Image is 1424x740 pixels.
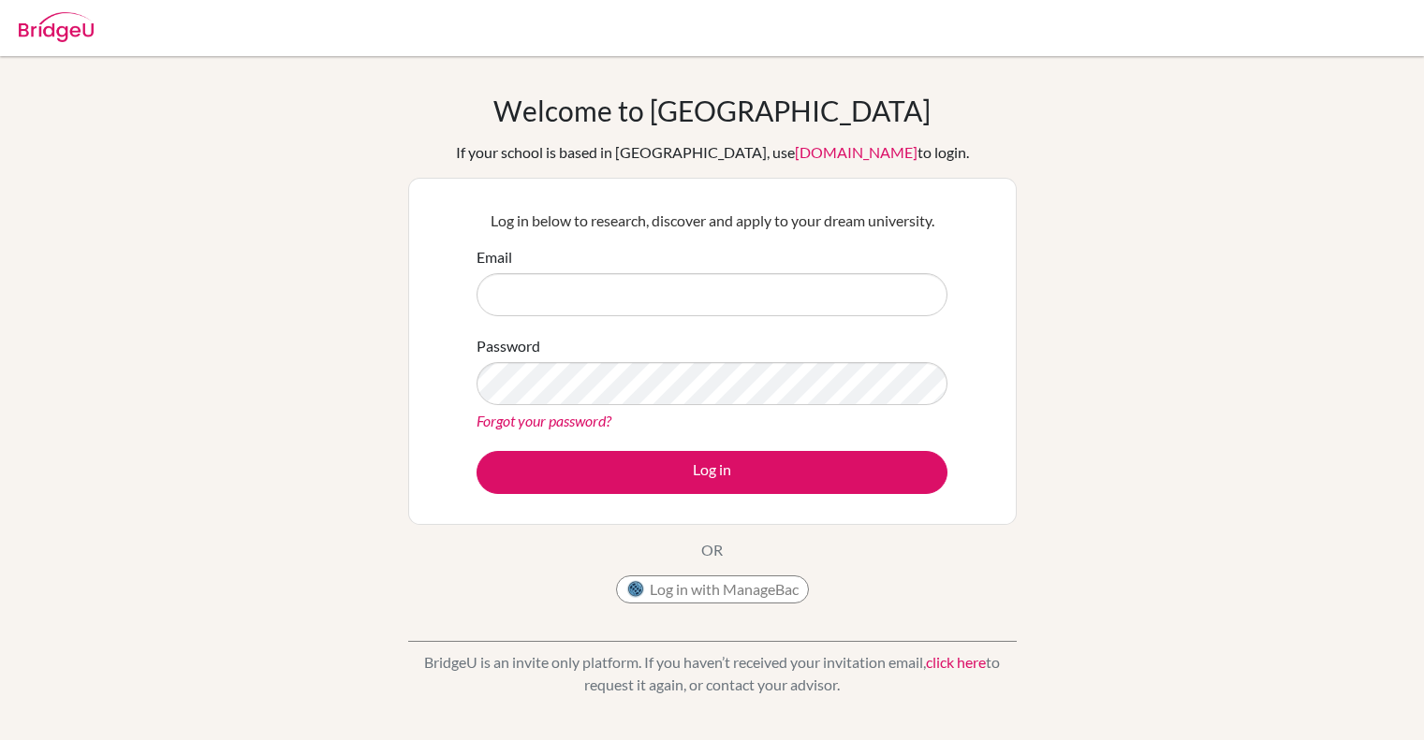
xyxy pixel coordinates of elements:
[493,94,931,127] h1: Welcome to [GEOGRAPHIC_DATA]
[477,451,947,494] button: Log in
[795,143,918,161] a: [DOMAIN_NAME]
[477,210,947,232] p: Log in below to research, discover and apply to your dream university.
[477,412,611,429] a: Forgot your password?
[408,651,1017,696] p: BridgeU is an invite only platform. If you haven’t received your invitation email, to request it ...
[477,335,540,357] label: Password
[19,12,94,42] img: Bridge-U
[616,575,809,603] button: Log in with ManageBac
[456,141,969,164] div: If your school is based in [GEOGRAPHIC_DATA], use to login.
[701,539,723,561] p: OR
[477,246,512,268] label: Email
[926,653,986,671] a: click here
